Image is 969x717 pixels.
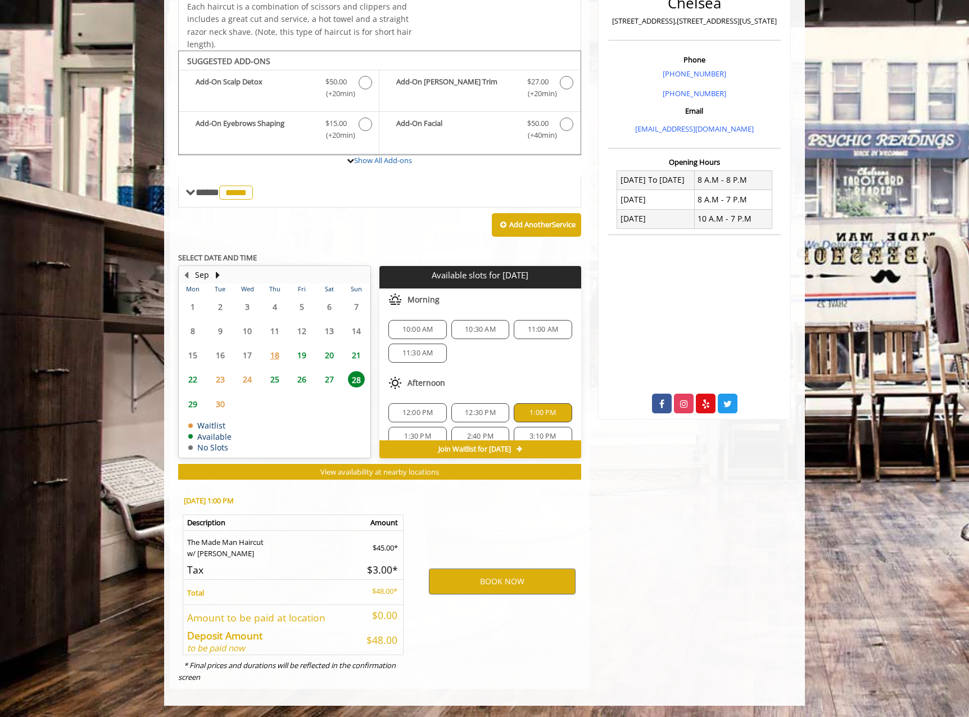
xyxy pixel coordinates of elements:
[187,517,225,527] b: Description
[183,531,356,560] td: The Made Man Haircut w/ [PERSON_NAME]
[182,269,191,281] button: Previous Month
[514,427,572,446] div: 3:10 PM
[396,76,515,100] b: Add-On [PERSON_NAME] Trim
[206,367,233,391] td: Select day23
[234,367,261,391] td: Select day24
[178,464,581,480] button: View availability at nearby locations
[179,392,206,416] td: Select day29
[212,396,229,412] span: 30
[514,320,572,339] div: 11:00 AM
[178,660,396,682] i: * Final prices and durations will be reflected in the confirmation screen
[261,367,288,391] td: Select day25
[315,283,342,295] th: Sat
[188,421,232,430] td: Waitlist
[184,118,373,144] label: Add-On Eyebrows Shaping
[611,56,778,64] h3: Phone
[611,107,778,115] h3: Email
[187,588,204,598] b: Total
[694,170,772,190] td: 8 A.M - 8 P.M
[370,517,398,527] b: Amount
[388,320,446,339] div: 10:00 AM
[343,367,370,391] td: Select day28
[360,635,398,646] h5: $48.00
[343,283,370,295] th: Sun
[451,320,509,339] div: 10:30 AM
[360,565,398,575] h5: $3.00*
[611,15,778,27] p: [STREET_ADDRESS],[STREET_ADDRESS][US_STATE]
[184,371,201,387] span: 22
[451,403,509,422] div: 12:30 PM
[529,408,556,417] span: 1:00 PM
[196,76,314,100] b: Add-On Scalp Detox
[266,371,283,387] span: 25
[396,118,515,141] b: Add-On Facial
[234,283,261,295] th: Wed
[261,283,288,295] th: Thu
[429,569,576,594] button: BOOK NOW
[663,88,726,98] a: [PHONE_NUMBER]
[325,118,347,129] span: $15.00
[608,158,781,166] h3: Opening Hours
[343,343,370,367] td: Select day21
[521,88,554,100] span: (+20min )
[179,367,206,391] td: Select day22
[187,1,412,49] span: Each haircut is a combination of scissors and clippers and includes a great cut and service, a ho...
[451,427,509,446] div: 2:40 PM
[348,347,365,363] span: 21
[187,565,351,575] h5: Tax
[388,376,402,390] img: afternoon slots
[315,343,342,367] td: Select day20
[293,347,310,363] span: 19
[635,124,754,134] a: [EMAIL_ADDRESS][DOMAIN_NAME]
[356,531,404,560] td: $45.00*
[288,283,315,295] th: Fri
[617,190,695,209] td: [DATE]
[388,344,446,363] div: 11:30 AM
[528,325,559,334] span: 11:00 AM
[315,367,342,391] td: Select day27
[179,283,206,295] th: Mon
[384,270,576,280] p: Available slots for [DATE]
[239,371,256,387] span: 24
[521,129,554,141] span: (+40min )
[385,118,574,144] label: Add-On Facial
[320,129,353,141] span: (+20min )
[178,252,257,263] b: SELECT DATE AND TIME
[527,76,549,88] span: $27.00
[184,495,234,506] b: [DATE] 1:00 PM
[407,295,440,304] span: Morning
[438,445,511,454] span: Join Waitlist for [DATE]
[325,76,347,88] span: $50.00
[195,269,209,281] button: Sep
[184,396,201,412] span: 29
[321,347,338,363] span: 20
[261,343,288,367] td: Select day18
[206,392,233,416] td: Select day30
[402,349,433,358] span: 11:30 AM
[385,76,574,102] label: Add-On Beard Trim
[187,642,245,653] i: to be paid now
[348,371,365,387] span: 28
[320,467,439,477] span: View availability at nearby locations
[514,403,572,422] div: 1:00 PM
[213,269,222,281] button: Next Month
[402,408,433,417] span: 12:00 PM
[467,432,493,441] span: 2:40 PM
[354,155,412,165] a: Show All Add-ons
[404,432,431,441] span: 1:30 PM
[187,612,351,623] h5: Amount to be paid at location
[187,56,270,66] b: SUGGESTED ADD-ONS
[388,293,402,306] img: morning slots
[288,367,315,391] td: Select day26
[288,343,315,367] td: Select day19
[184,76,373,102] label: Add-On Scalp Detox
[492,213,581,237] button: Add AnotherService
[360,585,398,597] p: $48.00*
[694,209,772,228] td: 10 A.M - 7 P.M
[360,610,398,621] h5: $0.00
[617,209,695,228] td: [DATE]
[321,371,338,387] span: 27
[529,432,556,441] span: 3:10 PM
[388,403,446,422] div: 12:00 PM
